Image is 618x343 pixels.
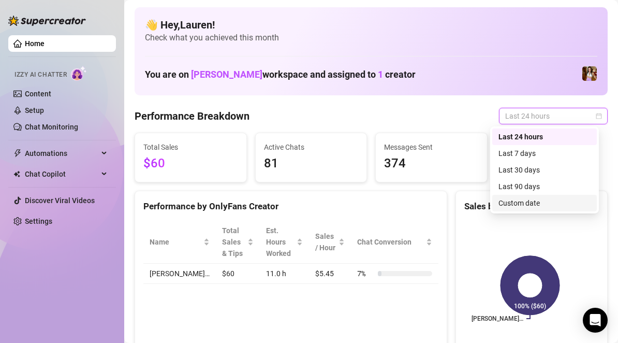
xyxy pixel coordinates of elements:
span: Last 24 hours [505,108,601,124]
td: 11.0 h [260,264,310,284]
span: Total Sales & Tips [222,225,245,259]
img: logo-BBDzfeDw.svg [8,16,86,26]
span: calendar [596,113,602,119]
div: Open Intercom Messenger [583,308,608,333]
span: Check what you achieved this month [145,32,597,44]
td: $60 [216,264,260,284]
span: Name [150,236,201,248]
span: Chat Copilot [25,166,98,182]
span: 7 % [357,268,374,279]
span: Izzy AI Chatter [14,70,67,80]
span: [PERSON_NAME] [191,69,262,80]
img: Chat Copilot [13,170,20,178]
span: Messages Sent [384,141,479,153]
text: [PERSON_NAME]… [472,315,523,322]
td: $5.45 [309,264,351,284]
th: Name [143,221,216,264]
h4: Performance Breakdown [135,109,249,123]
div: Last 90 days [498,181,591,192]
h4: 👋 Hey, Lauren ! [145,18,597,32]
span: 374 [384,154,479,174]
img: AI Chatter [71,66,87,81]
div: Last 90 days [492,178,597,195]
span: $60 [143,154,238,174]
a: Settings [25,217,52,225]
div: Performance by OnlyFans Creator [143,199,438,213]
span: 81 [264,154,359,174]
a: Chat Monitoring [25,123,78,131]
div: Last 24 hours [498,131,591,142]
img: Elena [582,66,597,81]
div: Sales by OnlyFans Creator [464,199,599,213]
span: Automations [25,145,98,162]
div: Est. Hours Worked [266,225,295,259]
th: Chat Conversion [351,221,438,264]
span: Sales / Hour [315,231,336,253]
span: Active Chats [264,141,359,153]
a: Discover Viral Videos [25,196,95,205]
div: Last 30 days [498,164,591,176]
span: Chat Conversion [357,236,424,248]
div: Custom date [492,195,597,211]
th: Sales / Hour [309,221,351,264]
div: Last 30 days [492,162,597,178]
a: Home [25,39,45,48]
a: Setup [25,106,44,115]
div: Last 24 hours [492,128,597,145]
div: Last 7 days [492,145,597,162]
td: [PERSON_NAME]… [143,264,216,284]
div: Custom date [498,197,591,209]
h1: You are on workspace and assigned to creator [145,69,416,80]
div: Last 7 days [498,148,591,159]
span: Total Sales [143,141,238,153]
a: Content [25,90,51,98]
th: Total Sales & Tips [216,221,260,264]
span: 1 [378,69,383,80]
span: thunderbolt [13,149,22,158]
